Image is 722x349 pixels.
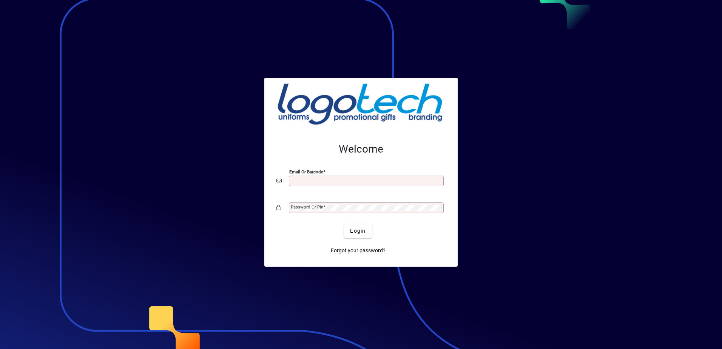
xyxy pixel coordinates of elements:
[291,204,323,210] mat-label: Password or Pin
[344,224,372,238] button: Login
[289,169,323,174] mat-label: Email or Barcode
[350,227,366,235] span: Login
[331,247,386,255] span: Forgot your password?
[328,244,389,258] a: Forgot your password?
[276,143,446,156] h2: Welcome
